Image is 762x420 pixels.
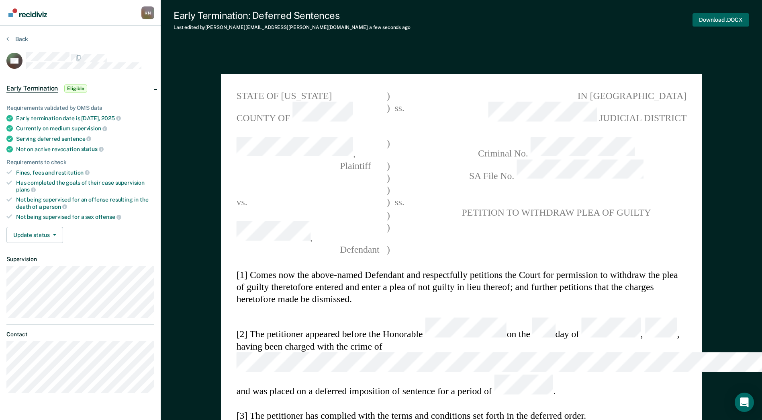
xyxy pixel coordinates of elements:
span: ) [387,102,390,125]
div: Serving deferred [16,135,154,142]
span: COUNTY OF [236,102,386,125]
section: [1] Comes now the above-named Defendant and respectfully petitions the Court for permission to wi... [236,268,686,305]
span: IN [GEOGRAPHIC_DATA] [426,90,686,102]
span: Defendant [236,244,379,255]
span: STATE OF [US_STATE] [236,90,386,102]
span: ) [387,221,390,243]
div: Fines, fees and [16,169,154,176]
dt: Supervision [6,256,154,263]
span: Plaintiff [236,160,371,171]
span: , [236,221,386,243]
div: Requirements validated by OMS data [6,105,154,111]
span: ) [387,171,390,184]
div: Open Intercom Messenger [735,393,754,412]
div: Last edited by [PERSON_NAME][EMAIL_ADDRESS][PERSON_NAME][DOMAIN_NAME] [174,25,411,30]
button: Download .DOCX [693,13,749,27]
dt: Contact [6,331,154,338]
button: Profile dropdown button [141,6,154,19]
span: offense [95,214,121,220]
span: person [43,204,67,210]
span: , [236,137,386,159]
section: [2] The petitioner appeared before the Honorable on the day of , , having been charged with the c... [236,317,686,397]
span: Early Termination [6,84,58,93]
button: Back [6,35,28,43]
span: sentence [61,136,92,142]
span: JUDICIAL DISTRICT [426,102,686,125]
span: status [81,146,104,152]
div: Early Termination: Deferred Sentences [174,10,411,21]
span: ) [387,90,390,102]
span: restitution [56,169,90,176]
span: ss. [390,102,409,125]
span: ) [387,159,390,172]
div: Requirements to check [6,159,154,166]
span: 2025 [101,115,121,121]
span: ss. [390,196,409,209]
pre: PETITION TO WITHDRAW PLEA OF GUILTY [426,206,686,219]
span: plans [16,186,36,193]
span: a few seconds ago [369,25,411,30]
span: Eligible [64,84,87,93]
button: Update status [6,227,63,243]
span: SA File No. [426,159,686,182]
span: vs. [236,197,247,208]
span: ) [387,137,390,159]
div: Not being supervised for a sex [16,213,154,220]
img: Recidiviz [8,8,47,17]
span: supervision [72,125,107,132]
div: Has completed the goals of their case supervision [16,179,154,193]
div: Not being supervised for an offense resulting in the death of a [16,196,154,210]
span: ) [387,209,390,221]
div: Currently on medium [16,125,154,132]
span: Criminal No. [426,137,686,159]
span: ) [387,196,390,209]
span: ) [387,243,390,256]
div: Not on active revocation [16,146,154,153]
div: K N [141,6,154,19]
span: ) [387,184,390,196]
div: Early termination date is [DATE], [16,115,154,122]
